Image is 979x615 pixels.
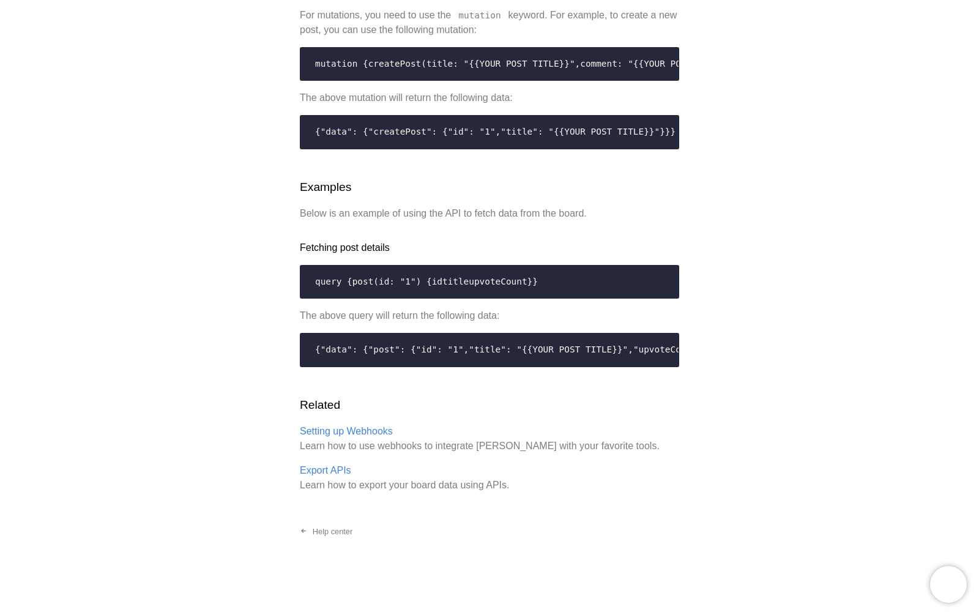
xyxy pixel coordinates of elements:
[451,6,508,25] code: mutation
[308,338,671,362] code: "data": { "post": { "id": "1", "title": "{{YOUR POST TITLE}}", "upvoteCount": 1 } } }
[308,270,671,294] code: post( id: "1" ) { id title upvoteCount } }
[315,127,321,136] span: {
[315,277,352,286] span: query {
[300,465,351,475] a: Export APIs
[300,463,679,493] p: Learn how to export your board data using APIs.
[300,240,679,255] h3: Fetching post details
[300,397,679,414] h2: Related
[300,8,679,37] p: For mutations, you need to use the keyword. For example, to create a new post, you can use the fo...
[300,91,679,105] p: The above mutation will return the following data:
[308,121,671,144] code: "data": { "createPost": { "id": "1", "title": "{{YOUR POST TITLE}}" } } }
[300,424,679,453] p: Learn how to use webhooks to integrate [PERSON_NAME] with your favorite tools.
[300,308,679,323] p: The above query will return the following data:
[308,53,671,76] code: createPost( title: "{{YOUR POST TITLE}}", comment: "{{YOUR POST COMMENT}}", ) { id title } }
[300,206,679,221] p: Below is an example of using the API to fetch data from the board.
[315,345,321,354] span: {
[930,566,967,603] iframe: Chatra live chat
[300,179,679,196] h2: Examples
[315,59,368,69] span: mutation {
[300,426,393,436] a: Setting up Webhooks
[290,522,362,542] a: Help center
